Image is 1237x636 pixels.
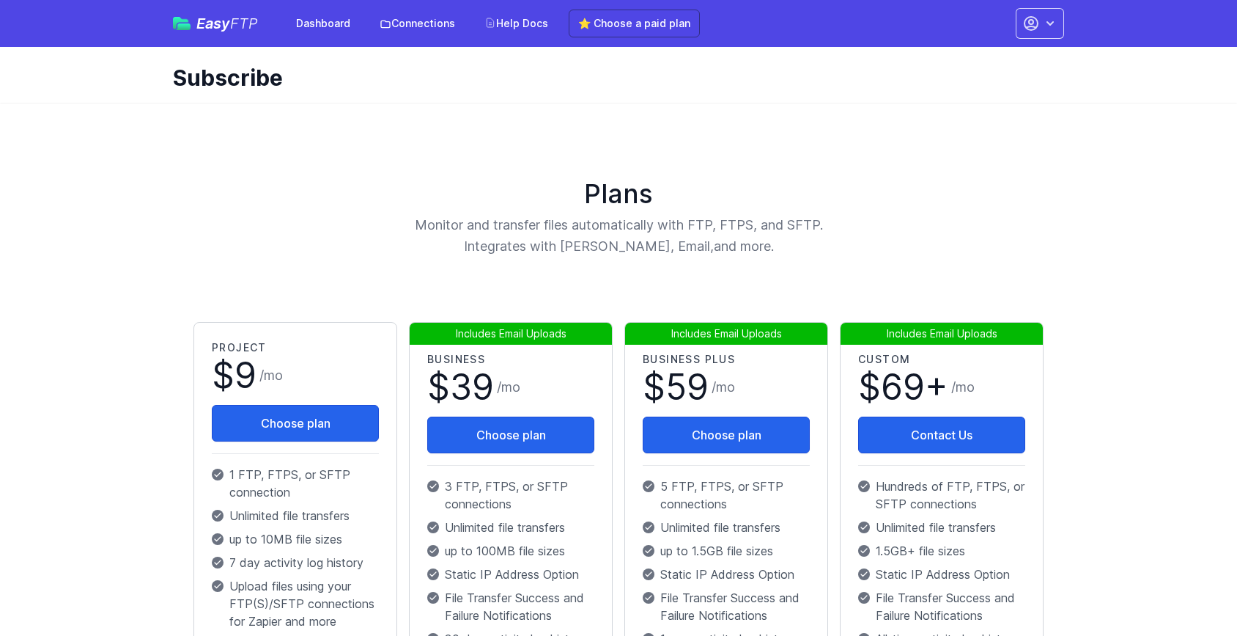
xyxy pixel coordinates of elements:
[427,417,594,453] button: Choose plan
[427,542,594,560] p: up to 100MB file sizes
[497,377,520,398] span: /
[643,352,810,367] h2: Business Plus
[858,478,1025,513] p: Hundreds of FTP, FTPS, or SFTP connections
[476,10,557,37] a: Help Docs
[188,179,1049,208] h1: Plans
[956,379,975,395] span: mo
[643,542,810,560] p: up to 1.5GB file sizes
[212,466,379,501] p: 1 FTP, FTPS, or SFTP connection
[643,370,709,405] span: $
[712,377,735,398] span: /
[212,530,379,548] p: up to 10MB file sizes
[858,370,948,405] span: $
[427,370,494,405] span: $
[858,519,1025,536] p: Unlimited file transfers
[212,340,379,355] h2: Project
[409,322,613,345] span: Includes Email Uploads
[858,417,1025,453] a: Contact Us
[212,507,379,524] p: Unlimited file transfers
[858,352,1025,367] h2: Custom
[643,478,810,513] p: 5 FTP, FTPS, or SFTP connections
[450,365,494,409] span: 39
[427,566,594,583] p: Static IP Address Option
[259,365,283,386] span: /
[212,554,379,571] p: 7 day activity log history
[264,368,283,383] span: mo
[196,16,258,31] span: Easy
[212,358,256,393] span: $
[173,16,258,31] a: EasyFTP
[235,354,256,397] span: 9
[840,322,1044,345] span: Includes Email Uploads
[501,379,520,395] span: mo
[624,322,828,345] span: Includes Email Uploads
[173,65,1052,91] h1: Subscribe
[427,478,594,513] p: 3 FTP, FTPS, or SFTP connections
[212,405,379,442] button: Choose plan
[212,577,379,630] p: Upload files using your FTP(S)/SFTP connections for Zapier and more
[371,10,464,37] a: Connections
[331,214,906,257] p: Monitor and transfer files automatically with FTP, FTPS, and SFTP. Integrates with [PERSON_NAME],...
[643,519,810,536] p: Unlimited file transfers
[643,566,810,583] p: Static IP Address Option
[427,589,594,624] p: File Transfer Success and Failure Notifications
[858,542,1025,560] p: 1.5GB+ file sizes
[287,10,359,37] a: Dashboard
[858,566,1025,583] p: Static IP Address Option
[665,365,709,409] span: 59
[230,15,258,32] span: FTP
[881,365,948,409] span: 69+
[427,352,594,367] h2: Business
[427,519,594,536] p: Unlimited file transfers
[569,10,700,37] a: ⭐ Choose a paid plan
[951,377,975,398] span: /
[643,589,810,624] p: File Transfer Success and Failure Notifications
[716,379,735,395] span: mo
[858,589,1025,624] p: File Transfer Success and Failure Notifications
[173,17,191,30] img: easyftp_logo.png
[643,417,810,453] button: Choose plan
